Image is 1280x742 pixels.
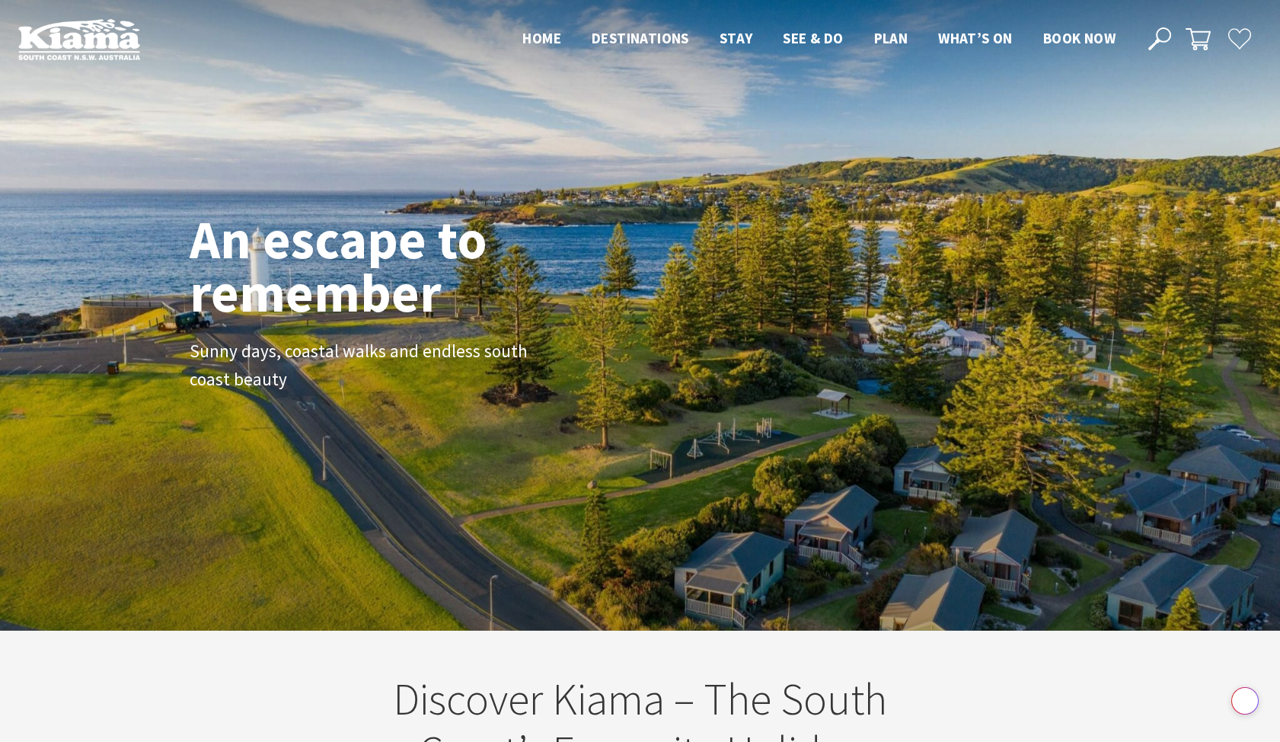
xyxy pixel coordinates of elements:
[190,213,608,319] h1: An escape to remember
[1043,29,1116,47] span: Book now
[720,29,753,47] span: Stay
[874,29,908,47] span: Plan
[522,29,561,47] span: Home
[190,337,532,394] p: Sunny days, coastal walks and endless south coast beauty
[18,18,140,60] img: Kiama Logo
[938,29,1013,47] span: What’s On
[592,29,689,47] span: Destinations
[507,27,1131,52] nav: Main Menu
[783,29,843,47] span: See & Do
